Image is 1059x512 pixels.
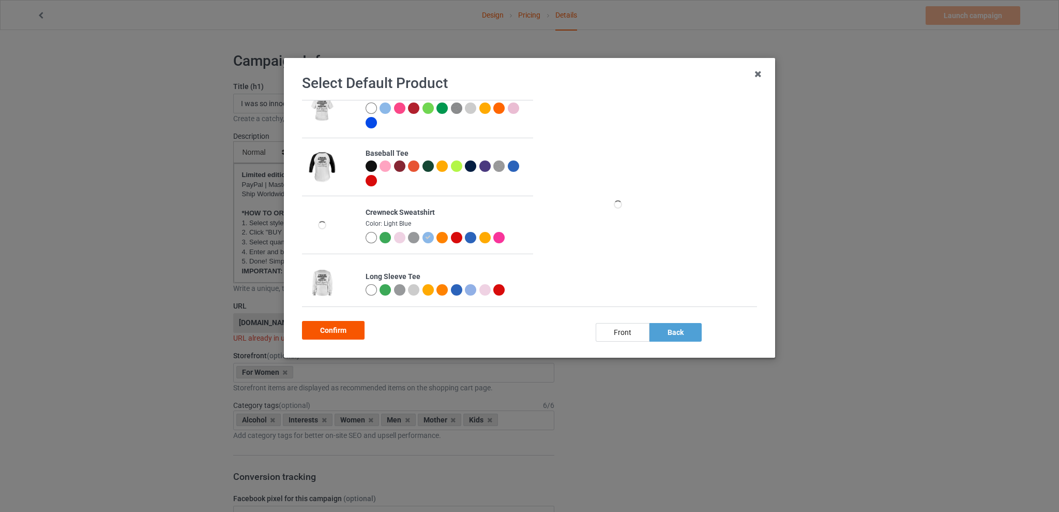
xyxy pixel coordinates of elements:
[302,74,757,93] h1: Select Default Product
[366,220,527,228] div: Color: Light Blue
[451,103,462,114] img: heather_texture.png
[366,272,527,282] div: Long Sleeve Tee
[493,160,505,172] img: heather_texture.png
[302,321,365,340] div: Confirm
[366,208,527,218] div: Crewneck Sweatshirt
[649,323,702,342] div: back
[366,149,527,159] div: Baseball Tee
[596,323,649,342] div: front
